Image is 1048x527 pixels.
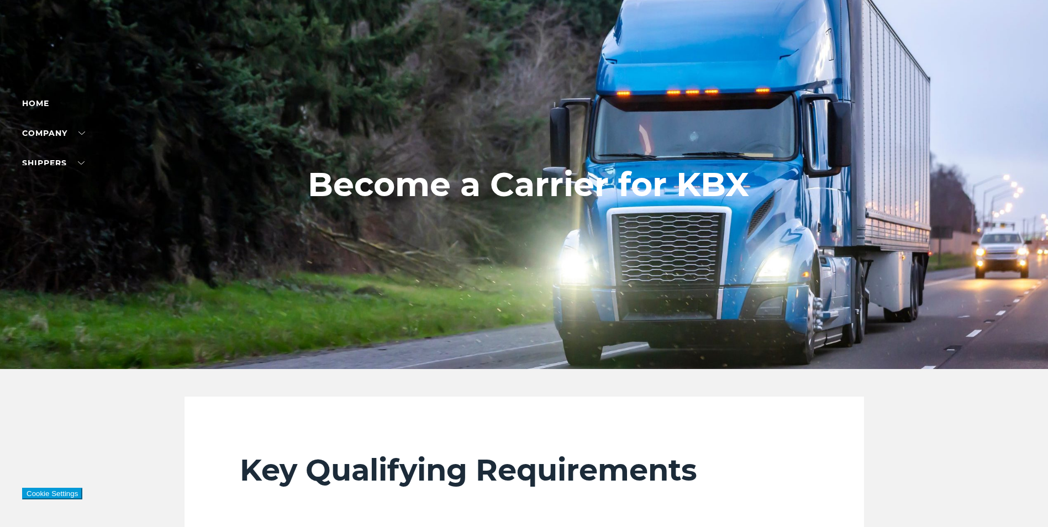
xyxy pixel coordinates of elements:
[22,98,49,108] a: Home
[22,488,82,499] button: Cookie Settings
[22,128,85,138] a: Company
[22,158,85,168] a: SHIPPERS
[240,452,809,488] h2: Key Qualifying Requirements
[308,166,749,203] h1: Become a Carrier for KBX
